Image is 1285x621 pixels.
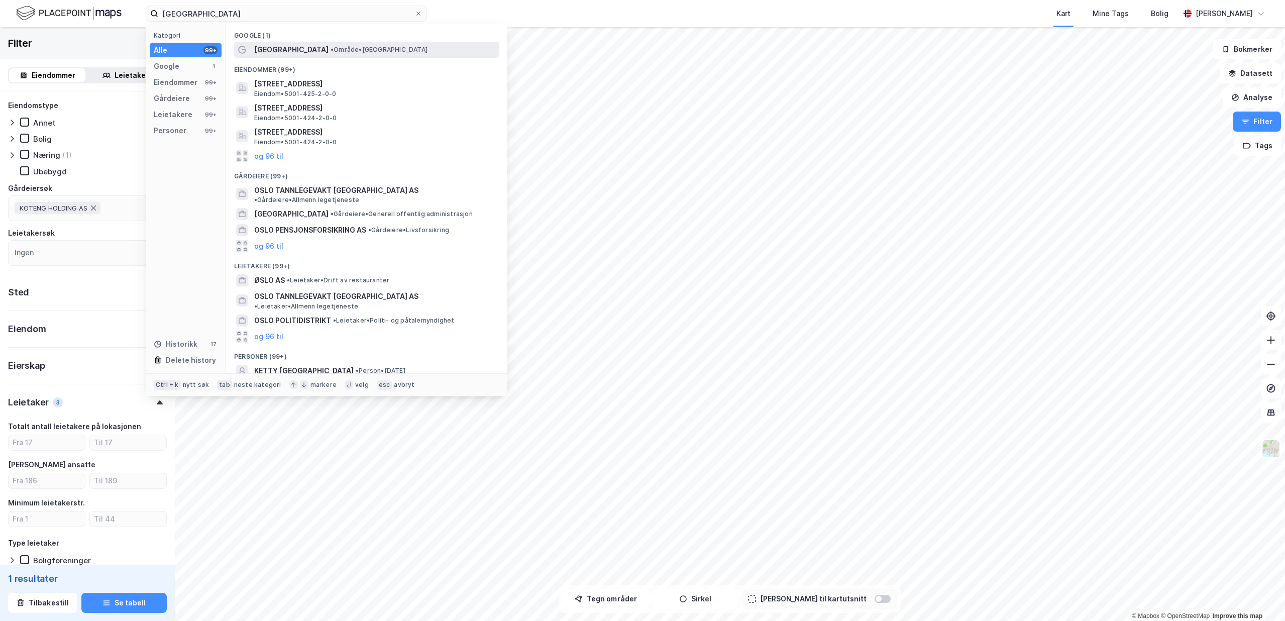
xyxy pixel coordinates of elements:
button: Filter [1233,112,1281,132]
span: [GEOGRAPHIC_DATA] [254,208,329,220]
a: Mapbox [1132,612,1159,619]
iframe: Chat Widget [1235,573,1285,621]
button: og 96 til [254,240,283,252]
span: OSLO TANNLEGEVAKT [GEOGRAPHIC_DATA] AS [254,290,418,302]
span: OSLO PENSJONSFORSIKRING AS [254,224,366,236]
div: Filter [8,35,32,51]
div: Delete history [166,354,216,366]
span: • [254,302,257,310]
div: 99+ [203,127,218,135]
a: OpenStreetMap [1161,612,1210,619]
div: Eiendommer (99+) [226,58,507,76]
input: Til 189 [90,473,166,488]
div: esc [377,380,392,390]
button: Sirkel [653,589,738,609]
span: OSLO TANNLEGEVAKT [GEOGRAPHIC_DATA] AS [254,184,418,196]
div: (1) [62,150,72,160]
div: Gårdeiere [154,92,190,105]
div: [PERSON_NAME] ansatte [8,459,95,471]
div: avbryt [394,381,414,389]
span: Gårdeiere • Generell offentlig administrasjon [331,210,473,218]
div: Leietakersøk [8,227,55,239]
div: Minimum leietakerstr. [8,497,85,509]
div: [PERSON_NAME] [1196,8,1253,20]
span: Leietaker • Politi- og påtalemyndighet [333,317,454,325]
button: Tags [1234,136,1281,156]
span: OSLO POLITIDISTRIKT [254,315,331,327]
div: Personer [154,125,186,137]
div: Ctrl + k [154,380,181,390]
span: • [368,226,371,234]
span: KOTENG HOLDING AS [20,204,87,212]
div: 1 resultater [8,573,167,585]
img: logo.f888ab2527a4732fd821a326f86c7f29.svg [16,5,122,22]
img: Z [1261,439,1280,458]
span: KETTY [GEOGRAPHIC_DATA] [254,365,354,377]
span: Eiendom • 5001-425-2-0-0 [254,90,336,98]
button: og 96 til [254,331,283,343]
div: Eierskap [8,360,45,372]
div: Leietakere [154,109,192,121]
a: Improve this map [1213,612,1262,619]
span: [STREET_ADDRESS] [254,126,495,138]
span: [STREET_ADDRESS] [254,102,495,114]
div: Gårdeiere (99+) [226,164,507,182]
div: Kart [1056,8,1070,20]
div: neste kategori [234,381,281,389]
div: Kontrollprogram for chat [1235,573,1285,621]
div: Sted [8,286,29,298]
span: • [333,317,336,324]
div: [PERSON_NAME] til kartutsnitt [760,593,867,605]
div: 99+ [203,94,218,102]
div: Leietakere [115,69,153,81]
span: • [254,196,257,203]
button: Tilbakestill [8,593,77,613]
div: Leietakere (99+) [226,254,507,272]
span: Leietaker • Drift av restauranter [287,276,389,284]
span: Eiendom • 5001-424-2-0-0 [254,114,337,122]
div: Mine Tags [1093,8,1129,20]
div: Næring [33,150,60,160]
div: Eiendommer [154,76,197,88]
div: Boligforeninger [33,556,91,565]
div: 17 [209,340,218,348]
span: Gårdeiere • Livsforsikring [368,226,449,234]
div: Eiendommer [32,69,75,81]
input: Fra 17 [9,435,85,450]
div: velg [355,381,369,389]
input: Fra 1 [9,511,85,527]
span: Leietaker • Allmenn legetjeneste [254,302,358,310]
span: [STREET_ADDRESS] [254,78,495,90]
div: Alle [154,44,167,56]
span: Gårdeiere • Allmenn legetjeneste [254,196,359,204]
button: Datasett [1220,63,1281,83]
span: • [356,367,359,374]
input: Søk på adresse, matrikkel, gårdeiere, leietakere eller personer [158,6,414,21]
span: Område • [GEOGRAPHIC_DATA] [331,46,427,54]
span: ØSLO AS [254,274,285,286]
div: Kategori [154,32,222,39]
input: Til 44 [90,511,166,527]
button: Se tabell [81,593,167,613]
div: Ingen [15,247,34,259]
span: Eiendom • 5001-424-2-0-0 [254,138,337,146]
span: [GEOGRAPHIC_DATA] [254,44,329,56]
div: Gårdeiersøk [8,182,52,194]
div: 99+ [203,78,218,86]
div: 99+ [203,46,218,54]
div: Type leietaker [8,537,59,549]
input: Til 17 [90,435,166,450]
div: nytt søk [183,381,209,389]
div: Totalt antall leietakere på lokasjonen [8,421,141,433]
div: Historikk [154,338,197,350]
div: Ubebygd [33,167,67,176]
div: 99+ [203,111,218,119]
span: • [331,210,334,218]
div: Eiendomstype [8,99,58,112]
div: Google [154,60,179,72]
div: tab [217,380,232,390]
span: • [287,276,290,284]
input: Fra 186 [9,473,85,488]
button: Bokmerker [1213,39,1281,59]
div: 3 [53,397,63,407]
